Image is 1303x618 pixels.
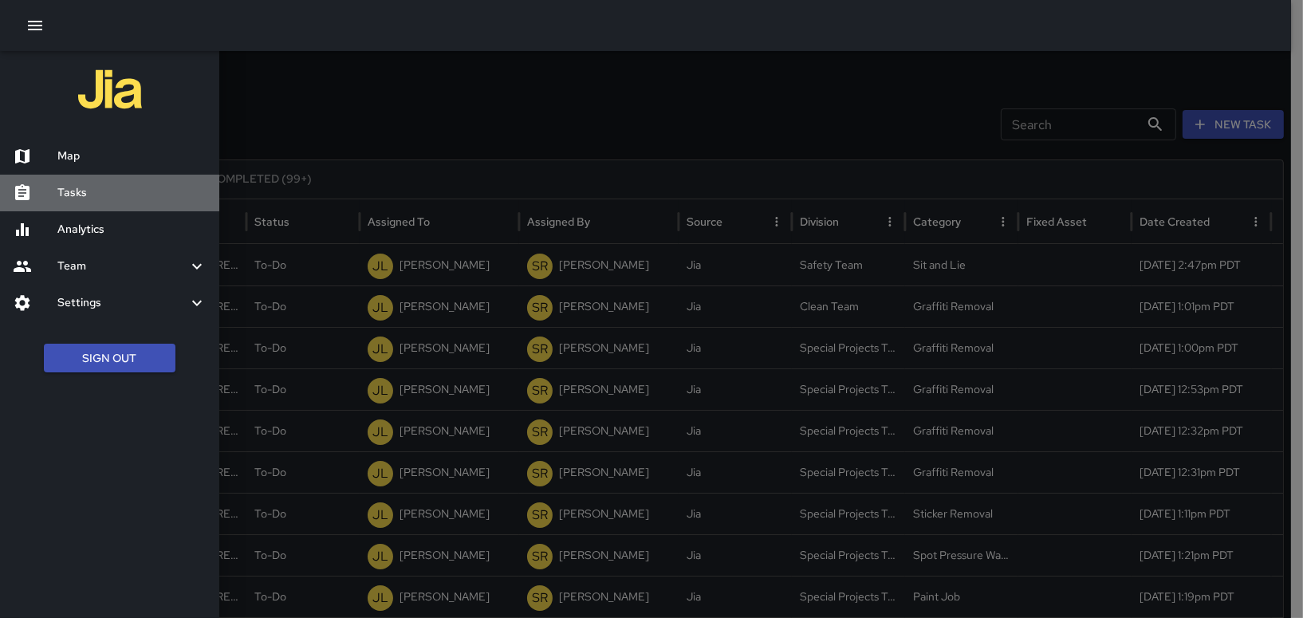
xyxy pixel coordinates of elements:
h6: Tasks [57,184,207,202]
h6: Map [57,148,207,165]
h6: Settings [57,294,187,312]
h6: Analytics [57,221,207,238]
button: Sign Out [44,344,175,373]
h6: Team [57,258,187,275]
img: jia-logo [78,57,142,121]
